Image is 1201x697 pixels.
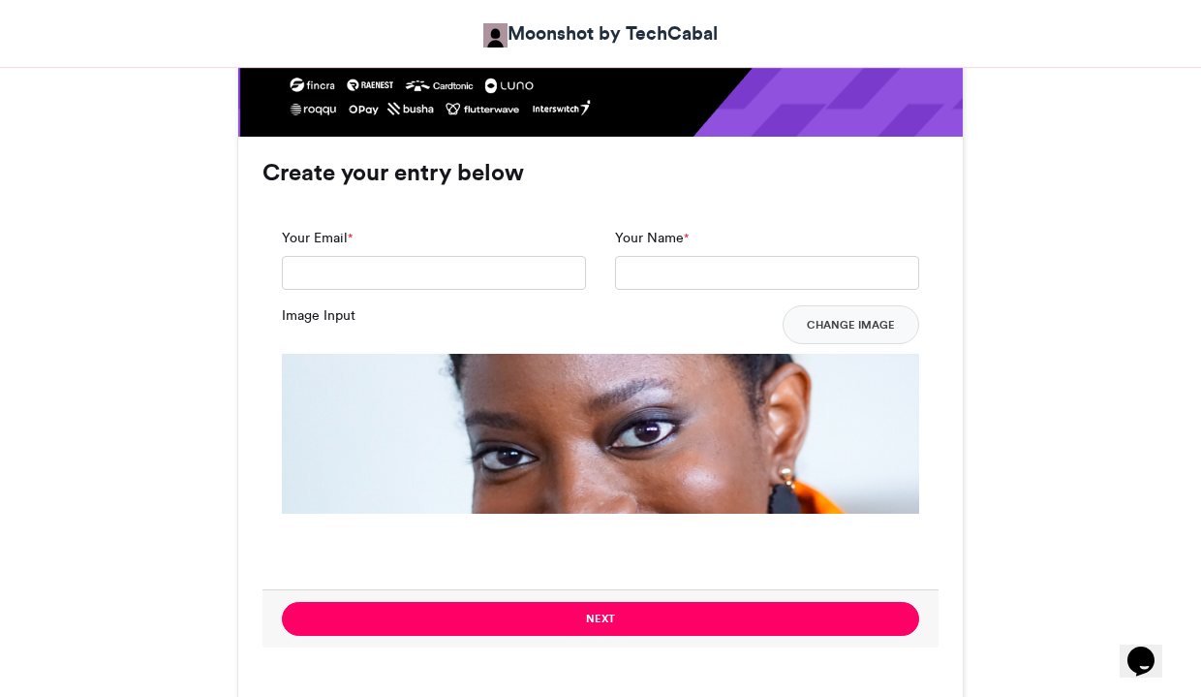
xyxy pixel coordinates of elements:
h3: Create your entry below [262,161,939,184]
label: Your Name [615,228,689,248]
iframe: chat widget [1120,619,1182,678]
img: Moonshot by TechCabal [483,23,508,48]
a: Moonshot by TechCabal [483,19,718,48]
label: Your Email [282,228,353,248]
button: Change Image [783,305,919,344]
button: Next [282,602,919,636]
label: Image Input [282,305,355,326]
